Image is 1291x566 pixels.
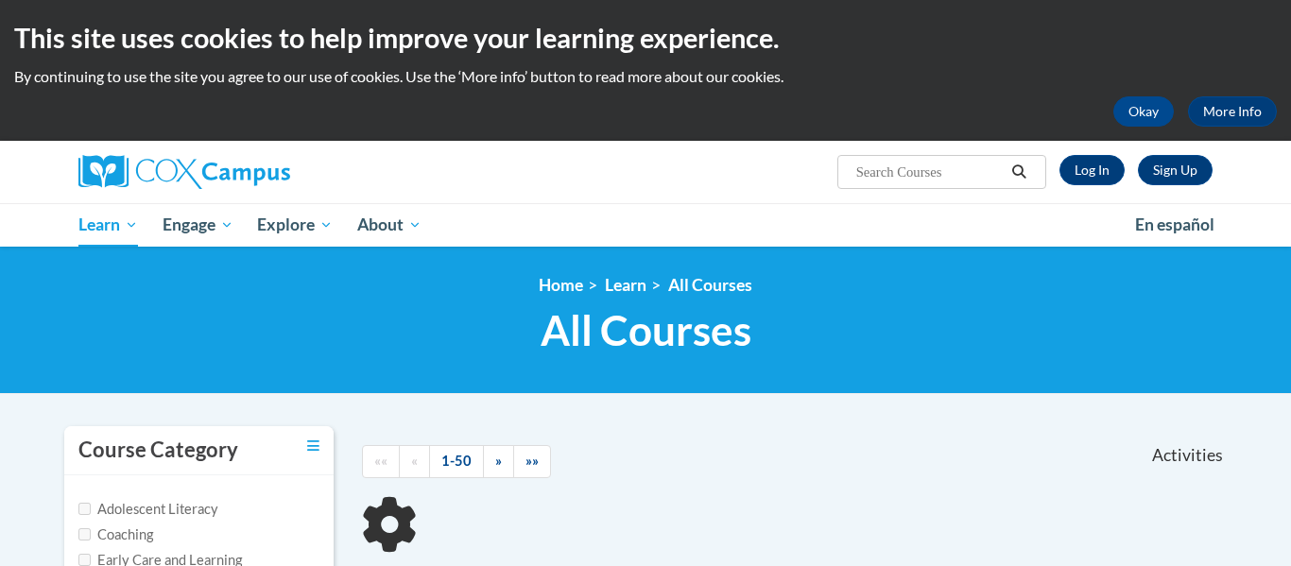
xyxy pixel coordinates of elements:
[78,554,91,566] input: Checkbox for Options
[50,203,1241,247] div: Main menu
[78,503,91,515] input: Checkbox for Options
[245,203,345,247] a: Explore
[605,275,646,295] a: Learn
[495,453,502,469] span: »
[307,436,319,456] a: Toggle collapse
[78,499,218,520] label: Adolescent Literacy
[1006,161,1034,183] button: Search
[1188,96,1277,127] a: More Info
[1123,205,1227,245] a: En español
[150,203,246,247] a: Engage
[1011,165,1028,180] i: 
[78,524,153,545] label: Coaching
[78,214,138,236] span: Learn
[668,275,752,295] a: All Courses
[1059,155,1125,185] a: Log In
[513,445,551,478] a: End
[345,203,434,247] a: About
[525,453,539,469] span: »»
[78,436,238,465] h3: Course Category
[14,19,1277,57] h2: This site uses cookies to help improve your learning experience.
[411,453,418,469] span: «
[163,214,233,236] span: Engage
[854,161,1006,183] input: Search Courses
[66,203,150,247] a: Learn
[78,155,290,189] img: Cox Campus
[429,445,484,478] a: 1-50
[357,214,422,236] span: About
[78,528,91,540] input: Checkbox for Options
[362,445,400,478] a: Begining
[78,155,438,189] a: Cox Campus
[374,453,387,469] span: ««
[1152,445,1223,466] span: Activities
[257,214,333,236] span: Explore
[399,445,430,478] a: Previous
[541,305,751,355] span: All Courses
[1135,214,1214,234] span: En español
[539,275,583,295] a: Home
[14,66,1277,87] p: By continuing to use the site you agree to our use of cookies. Use the ‘More info’ button to read...
[1138,155,1213,185] a: Register
[1113,96,1174,127] button: Okay
[483,445,514,478] a: Next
